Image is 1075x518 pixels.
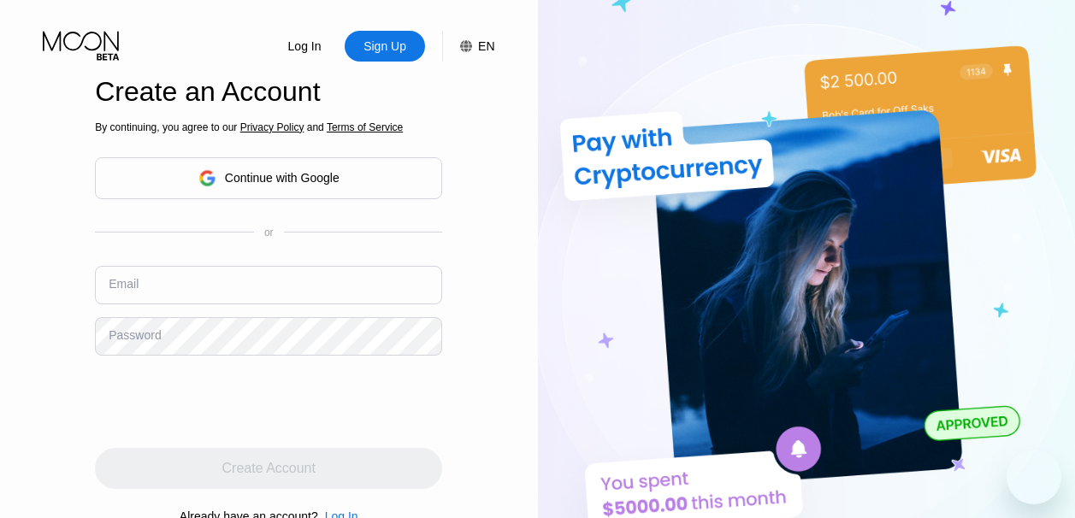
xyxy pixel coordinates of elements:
[109,277,139,291] div: Email
[95,368,355,435] iframe: reCAPTCHA
[240,121,304,133] span: Privacy Policy
[478,39,494,53] div: EN
[95,157,442,199] div: Continue with Google
[345,31,425,62] div: Sign Up
[225,171,340,185] div: Continue with Google
[362,38,408,55] div: Sign Up
[1007,450,1061,504] iframe: Button to launch messaging window
[442,31,494,62] div: EN
[95,76,442,108] div: Create an Account
[264,31,345,62] div: Log In
[95,121,442,133] div: By continuing, you agree to our
[304,121,327,133] span: and
[264,227,274,238] div: or
[286,38,323,55] div: Log In
[327,121,403,133] span: Terms of Service
[109,328,161,342] div: Password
